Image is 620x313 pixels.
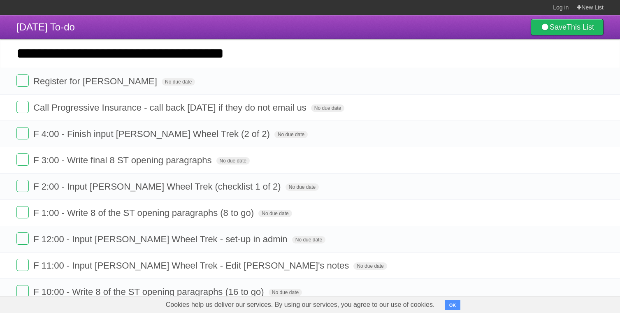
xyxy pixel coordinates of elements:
a: SaveThis List [531,19,604,35]
label: Done [16,232,29,245]
span: F 11:00 - Input [PERSON_NAME] Wheel Trek - Edit [PERSON_NAME]'s notes [33,260,351,271]
b: This List [567,23,594,31]
label: Done [16,153,29,166]
span: F 1:00 - Write 8 of the ST opening paragraphs (8 to go) [33,208,256,218]
span: No due date [258,210,292,217]
span: Cookies help us deliver our services. By using our services, you agree to our use of cookies. [158,297,443,313]
span: Call Progressive Insurance - call back [DATE] if they do not email us [33,102,309,113]
span: No due date [274,131,308,138]
label: Done [16,206,29,218]
label: Done [16,127,29,139]
span: F 10:00 - Write 8 of the ST opening paragraphs (16 to go) [33,287,266,297]
span: No due date [292,236,325,243]
label: Done [16,101,29,113]
span: F 3:00 - Write final 8 ST opening paragraphs [33,155,214,165]
span: F 2:00 - Input [PERSON_NAME] Wheel Trek (checklist 1 of 2) [33,181,283,192]
span: No due date [216,157,250,165]
span: [DATE] To-do [16,21,75,32]
span: No due date [311,104,344,112]
span: F 4:00 - Finish input [PERSON_NAME] Wheel Trek (2 of 2) [33,129,272,139]
span: Register for [PERSON_NAME] [33,76,159,86]
label: Done [16,180,29,192]
span: No due date [162,78,195,86]
label: Done [16,285,29,297]
span: F 12:00 - Input [PERSON_NAME] Wheel Trek - set-up in admin [33,234,289,244]
span: No due date [353,262,387,270]
button: OK [445,300,461,310]
label: Done [16,74,29,87]
label: Done [16,259,29,271]
span: No due date [286,183,319,191]
span: No due date [269,289,302,296]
